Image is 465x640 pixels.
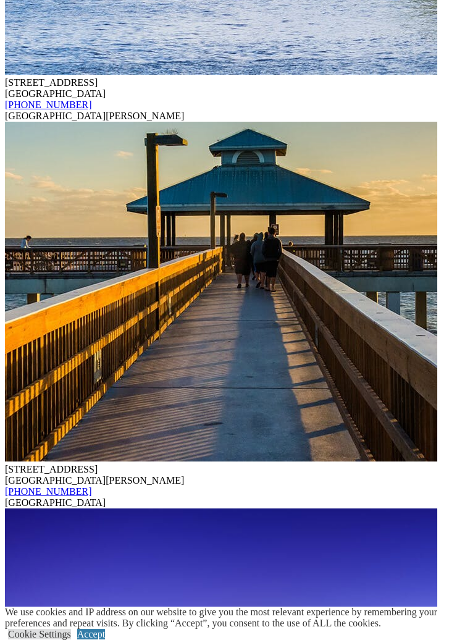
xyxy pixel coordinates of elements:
div: [STREET_ADDRESS] [GEOGRAPHIC_DATA] [5,77,460,99]
div: We use cookies and IP address on our website to give you the most relevant experience by remember... [5,607,465,629]
img: Fort Myers Location Image [5,122,437,461]
div: [GEOGRAPHIC_DATA] [5,497,460,508]
div: [STREET_ADDRESS] [GEOGRAPHIC_DATA][PERSON_NAME] [5,464,460,486]
a: [PHONE_NUMBER] [5,99,91,110]
a: Accept [77,629,105,639]
div: [GEOGRAPHIC_DATA][PERSON_NAME] [5,111,460,122]
a: Cookie Settings [8,629,71,639]
a: [PHONE_NUMBER] [5,486,91,497]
